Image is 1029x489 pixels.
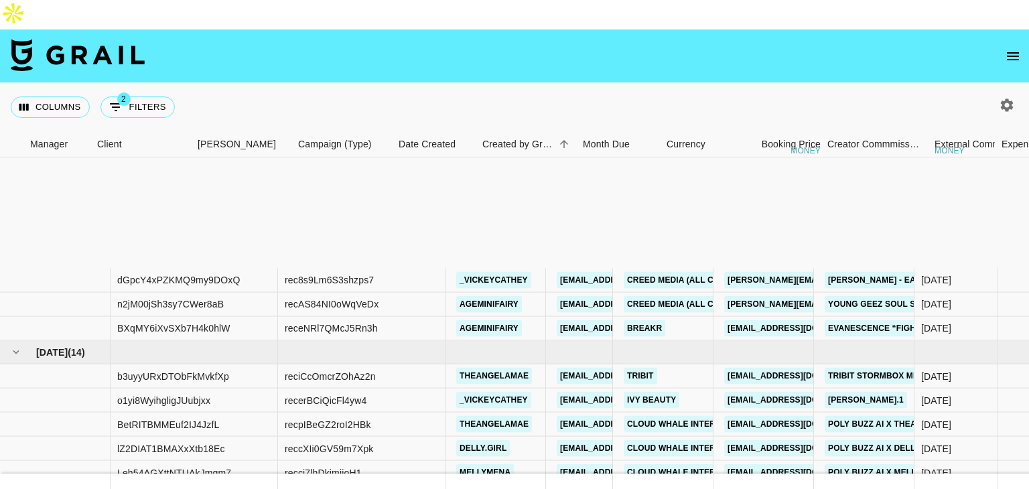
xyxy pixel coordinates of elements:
[935,147,965,155] div: money
[117,417,219,431] div: BetRITBMMEuf2IJ4JzfL
[11,39,145,71] img: Grail Talent
[97,131,122,157] div: Client
[456,440,510,457] a: delly.girl
[191,131,291,157] div: Booker
[724,416,874,433] a: [EMAIL_ADDRESS][DOMAIN_NAME]
[724,440,874,457] a: [EMAIL_ADDRESS][DOMAIN_NAME]
[198,131,276,157] div: [PERSON_NAME]
[285,417,371,431] div: recpIBeGZ2roI2HBk
[825,440,945,457] a: Poly buzz ai X Delly.girl
[117,273,241,287] div: dGpcY4xPZKMQ9my9DOxQ
[825,392,907,409] a: [PERSON_NAME].1
[117,441,225,455] div: lZ2DIAT1BMAXxXtb18Ec
[827,131,928,157] div: Creator Commmission Override
[456,392,531,409] a: _vickeycathey
[399,131,456,157] div: Date Created
[117,297,224,311] div: n2jM00jSh3sy7CWer8aB
[921,417,951,431] div: 10/07/2025
[762,131,821,157] div: Booking Price
[482,131,555,157] div: Created by Grail Team
[624,464,827,481] a: Cloud Whale Interactive Technology LLC
[100,96,175,118] button: Show filters
[624,272,763,289] a: Creed Media (All Campaigns)
[285,369,376,382] div: reciCcOmcrZOhAz2n
[557,416,707,433] a: [EMAIL_ADDRESS][DOMAIN_NAME]
[827,131,921,157] div: Creator Commmission Override
[624,368,657,385] a: Tribit
[921,393,951,407] div: 25/06/2025
[576,131,660,157] div: Month Due
[456,272,531,289] a: _vickeycathey
[68,346,85,359] span: ( 14 )
[825,272,960,289] a: [PERSON_NAME] - Easy Lover
[30,131,68,157] div: Manager
[117,466,231,479] div: Leh54AGXttNTUAkJmgm7
[117,393,210,407] div: o1yi8WyihgligJUubjxx
[36,346,68,359] span: [DATE]
[583,131,630,157] div: Month Due
[557,440,707,457] a: [EMAIL_ADDRESS][DOMAIN_NAME]
[117,92,131,106] span: 2
[117,369,229,382] div: b3uyyURxDTObFkMvkfXp
[921,441,951,455] div: 10/07/2025
[285,273,374,287] div: rec8s9Lm6S3shzps7
[392,131,476,157] div: Date Created
[456,368,532,385] a: theangelamae
[456,320,522,337] a: ageminifairy
[555,135,573,153] button: Sort
[557,296,707,313] a: [EMAIL_ADDRESS][DOMAIN_NAME]
[624,392,679,409] a: Ivy Beauty
[921,466,951,479] div: 10/07/2025
[825,368,1005,385] a: Tribit StormBox Mini+ Fun Music Tour
[285,441,374,455] div: reccXIi0GV59m7Xpk
[724,272,943,289] a: [PERSON_NAME][EMAIL_ADDRESS][DOMAIN_NAME]
[557,392,707,409] a: [EMAIL_ADDRESS][DOMAIN_NAME]
[724,392,874,409] a: [EMAIL_ADDRESS][DOMAIN_NAME]
[298,131,372,157] div: Campaign (Type)
[557,320,707,337] a: [EMAIL_ADDRESS][DOMAIN_NAME]
[476,131,576,157] div: Created by Grail Team
[285,393,366,407] div: recerBCiQicFl4yw4
[921,297,951,311] div: 28/06/2025
[23,131,90,157] div: Manager
[285,466,362,479] div: recci7lhDkjmijoH1
[285,322,378,335] div: receNRl7QMcJ5Rn3h
[557,272,707,289] a: [EMAIL_ADDRESS][DOMAIN_NAME]
[7,343,25,362] button: hide children
[456,416,532,433] a: theangelamae
[624,320,665,337] a: Breakr
[11,96,90,118] button: Select columns
[117,322,230,335] div: BXqMY6iXvSXb7H4k0hlW
[456,296,522,313] a: ageminifairy
[557,464,707,481] a: [EMAIL_ADDRESS][DOMAIN_NAME]
[667,131,705,157] div: Currency
[1000,43,1026,70] button: open drawer
[724,464,874,481] a: [EMAIL_ADDRESS][DOMAIN_NAME]
[624,416,827,433] a: Cloud Whale Interactive Technology LLC
[624,440,827,457] a: Cloud Whale Interactive Technology LLC
[921,273,951,287] div: 25/06/2025
[557,368,707,385] a: [EMAIL_ADDRESS][DOMAIN_NAME]
[791,147,821,155] div: money
[90,131,191,157] div: Client
[935,131,1025,157] div: External Commission
[921,322,951,335] div: 19/06/2025
[624,296,763,313] a: Creed Media (All Campaigns)
[724,296,943,313] a: [PERSON_NAME][EMAIL_ADDRESS][DOMAIN_NAME]
[660,131,727,157] div: Currency
[921,369,951,382] div: 22/07/2025
[456,464,514,481] a: mellymena
[825,320,979,337] a: Evanescence “Fight Like A Girl"
[724,320,874,337] a: [EMAIL_ADDRESS][DOMAIN_NAME]
[291,131,392,157] div: Campaign (Type)
[825,464,949,481] a: Poly buzz ai X Mellymena
[825,416,972,433] a: poly buzz ai X theangelamaee
[285,297,379,311] div: recAS84NI0oWqVeDx
[724,368,874,385] a: [EMAIL_ADDRESS][DOMAIN_NAME]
